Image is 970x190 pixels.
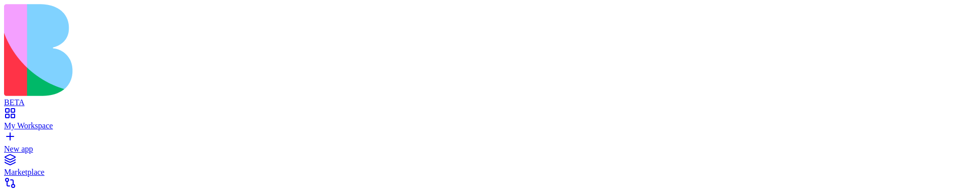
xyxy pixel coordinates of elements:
[4,168,966,177] div: Marketplace
[4,145,966,154] div: New app
[4,135,966,154] a: New app
[4,112,966,130] a: My Workspace
[4,89,966,107] a: BETA
[4,4,410,96] img: logo
[4,98,966,107] div: BETA
[4,121,966,130] div: My Workspace
[4,159,966,177] a: Marketplace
